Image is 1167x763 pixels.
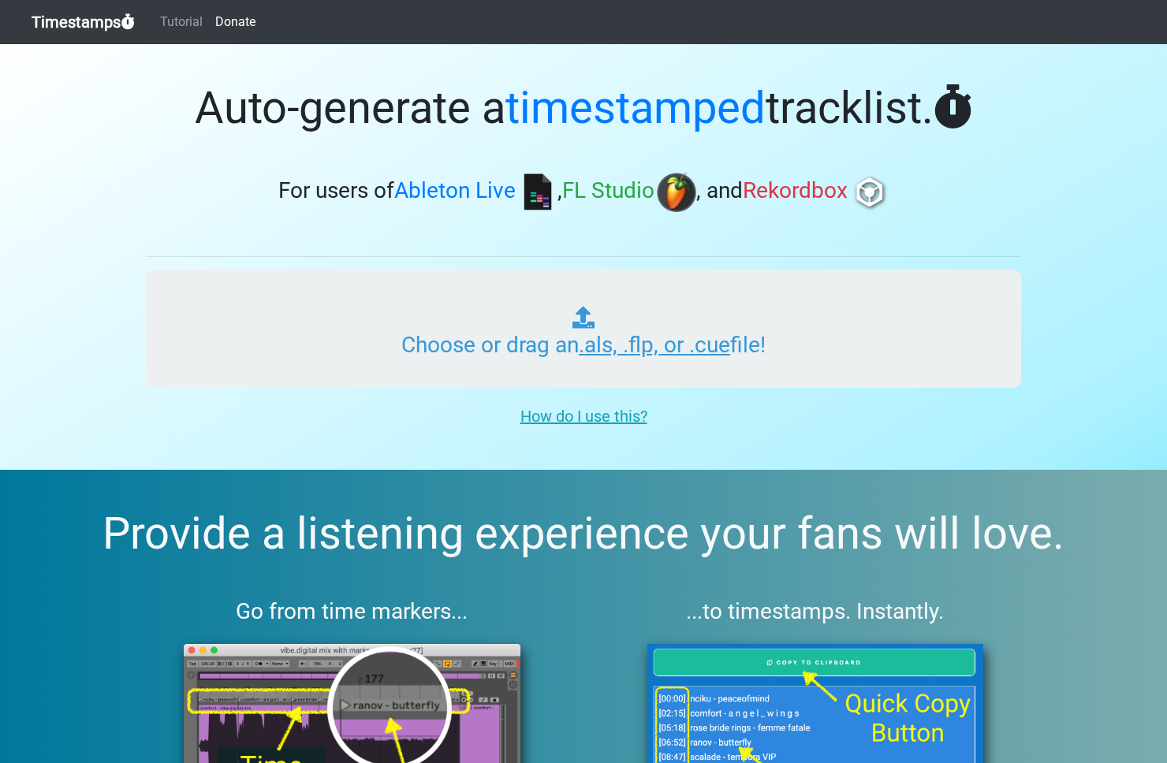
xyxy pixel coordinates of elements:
[518,173,557,212] img: ableton.png
[146,598,558,625] h3: Go from time markers...
[38,508,1129,560] h2: Provide a listening experience your fans will love.
[610,598,1022,625] h3: ...to timestamps. Instantly.
[850,173,889,212] img: rb.png
[154,6,209,38] a: Tutorial
[146,82,1021,135] h1: Auto-generate a tracklist.
[657,173,696,212] img: fl.png
[1088,684,1148,744] iframe: Drift Widget Chat Controller
[394,178,516,204] span: Ableton Live
[32,6,135,38] a: Timestamps
[562,178,654,204] span: FL Studio
[520,407,647,426] u: How do I use this?
[209,6,262,38] a: Donate
[505,82,766,134] span: timestamped
[743,178,848,204] span: Rekordbox
[146,173,1021,212] h3: For users of , , and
